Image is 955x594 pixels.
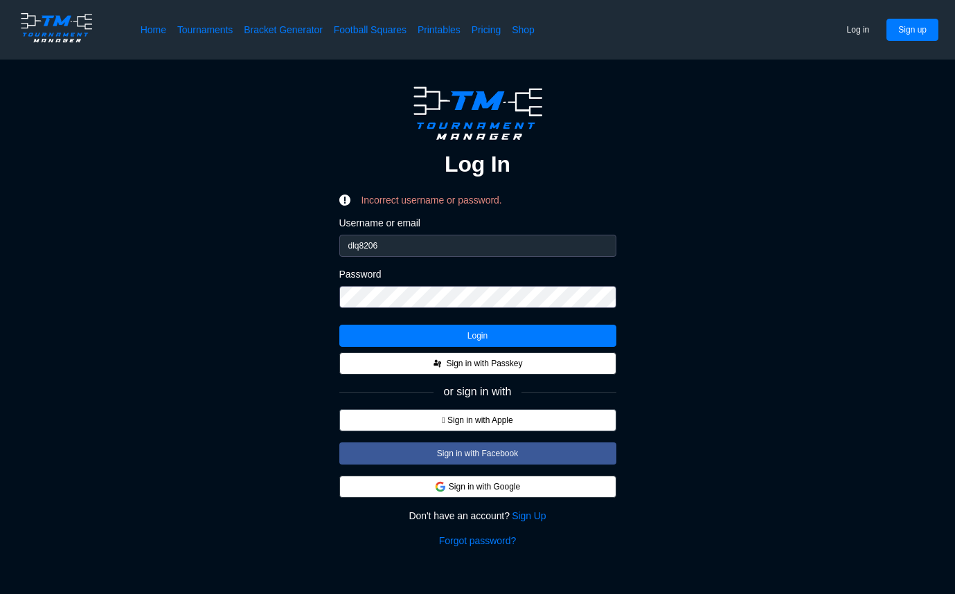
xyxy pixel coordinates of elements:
button:  Sign in with Apple [339,409,616,431]
a: Tournaments [177,23,233,37]
img: google.d7f092af888a54de79ed9c9303d689d7.svg [435,481,446,492]
span: or sign in with [444,386,512,398]
button: Sign in with Google [339,476,616,498]
a: Bracket Generator [244,23,323,37]
img: logo.ffa97a18e3bf2c7d.png [406,82,550,145]
button: Login [339,325,616,347]
a: Printables [418,23,461,37]
button: Sign in with Facebook [339,442,616,465]
a: Sign Up [512,509,546,523]
span: Don't have an account? [409,509,510,523]
button: Log in [835,19,882,41]
img: FIDO_Passkey_mark_A_black.dc59a8f8c48711c442e90af6bb0a51e0.svg [432,358,443,369]
a: Shop [512,23,535,37]
label: Password [339,268,616,280]
h2: Log In [445,150,510,178]
label: Username or email [339,217,616,229]
a: Football Squares [334,23,407,37]
a: Home [141,23,166,37]
button: Sign in with Passkey [339,352,616,375]
img: logo.ffa97a18e3bf2c7d.png [17,10,96,45]
input: username or email [339,235,616,257]
button: Sign up [886,19,938,41]
span: Incorrect username or password. [362,195,502,205]
a: Pricing [472,23,501,37]
a: Forgot password? [439,534,516,548]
